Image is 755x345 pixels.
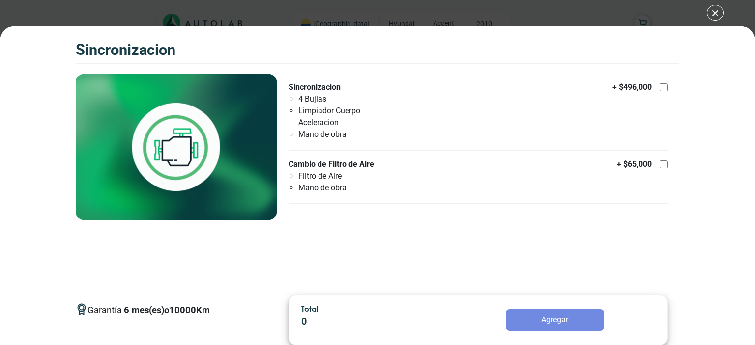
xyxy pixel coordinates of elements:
[87,303,210,325] span: Garantía
[124,303,210,317] p: 6 mes(es) o 10000 Km
[289,159,402,170] p: Cambio de Filtro de Aire
[506,309,604,331] button: Agregar
[298,93,402,105] li: 4 Bujias
[298,105,402,129] li: Limpiador Cuerpo Aceleracion
[76,41,175,59] h3: SINCRONIZACION
[298,182,402,194] li: Mano de obra
[298,129,402,140] li: Mano de obra
[298,170,402,182] li: Filtro de Aire
[289,81,402,93] p: Sincronizacion
[301,315,440,329] p: 0
[301,304,319,313] span: Total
